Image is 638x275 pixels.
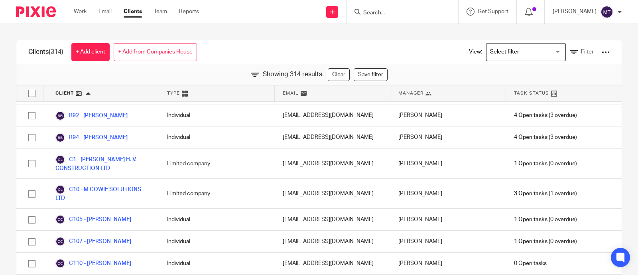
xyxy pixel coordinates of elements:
[514,111,577,119] span: (3 overdue)
[390,231,506,252] div: [PERSON_NAME]
[390,253,506,274] div: [PERSON_NAME]
[16,6,56,17] img: Pixie
[55,133,128,142] a: B94 - [PERSON_NAME]
[553,8,597,16] p: [PERSON_NAME]
[159,231,275,252] div: Individual
[514,237,577,245] span: (0 overdue)
[275,105,390,127] div: [EMAIL_ADDRESS][DOMAIN_NAME]
[55,111,65,121] img: svg%3E
[55,259,131,268] a: C110 - [PERSON_NAME]
[98,8,112,16] a: Email
[275,149,390,178] div: [EMAIL_ADDRESS][DOMAIN_NAME]
[49,49,63,55] span: (314)
[398,90,423,97] span: Manager
[55,185,65,194] img: svg%3E
[275,253,390,274] div: [EMAIL_ADDRESS][DOMAIN_NAME]
[55,237,131,246] a: C107 - [PERSON_NAME]
[159,179,275,208] div: Limited company
[601,6,613,18] img: svg%3E
[457,40,610,64] div: View:
[275,179,390,208] div: [EMAIL_ADDRESS][DOMAIN_NAME]
[514,216,547,224] span: 1 Open tasks
[514,133,577,141] span: (3 overdue)
[28,48,63,56] h1: Clients
[55,259,65,268] img: svg%3E
[275,231,390,252] div: [EMAIL_ADDRESS][DOMAIN_NAME]
[581,49,594,55] span: Filter
[124,8,142,16] a: Clients
[24,86,39,101] input: Select all
[487,45,561,59] input: Search for option
[514,237,547,245] span: 1 Open tasks
[390,149,506,178] div: [PERSON_NAME]
[275,209,390,230] div: [EMAIL_ADDRESS][DOMAIN_NAME]
[514,259,547,267] span: 0 Open tasks
[55,185,151,202] a: C10 - M COWIE SOLUTIONS LTD
[390,127,506,148] div: [PERSON_NAME]
[328,68,350,81] a: Clear
[390,105,506,127] div: [PERSON_NAME]
[159,127,275,148] div: Individual
[478,9,508,14] span: Get Support
[55,111,128,121] a: B92 - [PERSON_NAME]
[159,105,275,127] div: Individual
[283,90,299,97] span: Email
[74,8,87,16] a: Work
[275,127,390,148] div: [EMAIL_ADDRESS][DOMAIN_NAME]
[55,215,131,224] a: C105 - [PERSON_NAME]
[486,43,566,61] div: Search for option
[167,90,180,97] span: Type
[179,8,199,16] a: Reports
[114,43,197,61] a: + Add from Companies House
[390,209,506,230] div: [PERSON_NAME]
[390,179,506,208] div: [PERSON_NAME]
[514,216,577,224] span: (0 overdue)
[514,190,547,198] span: 3 Open tasks
[71,43,110,61] a: + Add client
[362,10,434,17] input: Search
[514,160,577,168] span: (0 overdue)
[514,190,577,198] span: (1 overdue)
[159,253,275,274] div: Individual
[514,160,547,168] span: 1 Open tasks
[55,155,151,172] a: C1 - [PERSON_NAME] H. V. CONSTRUCTION LTD
[55,133,65,142] img: svg%3E
[55,155,65,164] img: svg%3E
[514,133,547,141] span: 4 Open tasks
[514,90,549,97] span: Task Status
[159,149,275,178] div: Limited company
[55,90,74,97] span: Client
[263,70,324,79] span: Showing 314 results.
[514,111,547,119] span: 4 Open tasks
[159,209,275,230] div: Individual
[354,68,388,81] a: Save filter
[55,215,65,224] img: svg%3E
[154,8,167,16] a: Team
[55,237,65,246] img: svg%3E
